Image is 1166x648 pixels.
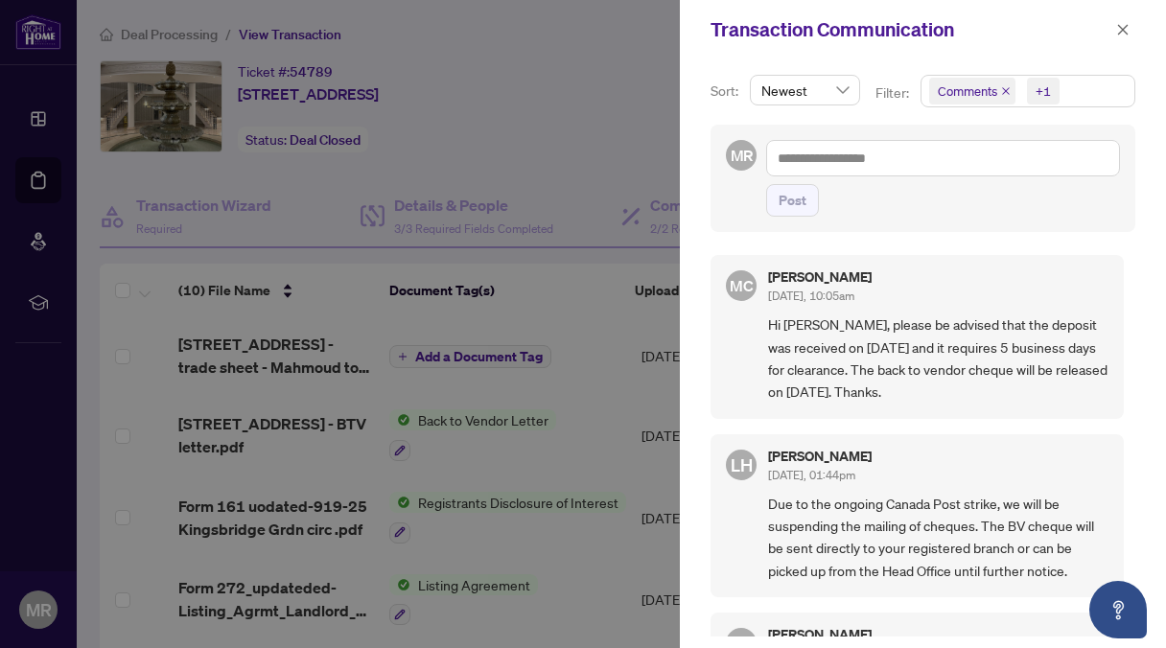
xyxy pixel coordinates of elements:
span: Hi [PERSON_NAME], please be advised that the deposit was received on [DATE] and it requires 5 bus... [768,313,1108,404]
h5: [PERSON_NAME] [768,628,872,641]
span: LH [731,451,753,478]
span: MC [730,274,753,298]
p: Filter: [875,82,912,104]
span: [DATE], 10:05am [768,289,854,303]
button: Post [766,184,819,217]
span: [DATE], 01:44pm [768,468,855,482]
span: MR [730,144,753,168]
h5: [PERSON_NAME] [768,270,872,284]
span: Newest [761,76,849,104]
span: close [1116,23,1130,36]
span: Due to the ongoing Canada Post strike, we will be suspending the mailing of cheques. The BV chequ... [768,493,1108,583]
button: Open asap [1089,581,1147,638]
span: Comments [929,78,1015,104]
div: +1 [1036,81,1051,101]
h5: [PERSON_NAME] [768,450,872,463]
span: close [1001,86,1011,96]
p: Sort: [711,81,742,102]
div: Transaction Communication [711,15,1110,44]
span: Comments [938,81,997,101]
